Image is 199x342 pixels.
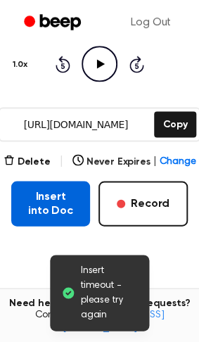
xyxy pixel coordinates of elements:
[98,181,188,226] button: Record
[117,6,185,39] a: Log Out
[11,53,32,77] button: 1.0x
[72,154,196,169] button: Never Expires|Change
[4,154,51,169] button: Delete
[81,263,139,322] span: Insert timeout - please try again
[59,153,64,170] span: |
[11,181,90,226] button: Insert into Doc
[153,154,156,169] span: |
[154,111,195,137] button: Copy
[8,309,191,334] span: Contact us
[63,310,165,332] a: [EMAIL_ADDRESS][DOMAIN_NAME]
[14,9,94,37] a: Beep
[159,154,195,169] span: Change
